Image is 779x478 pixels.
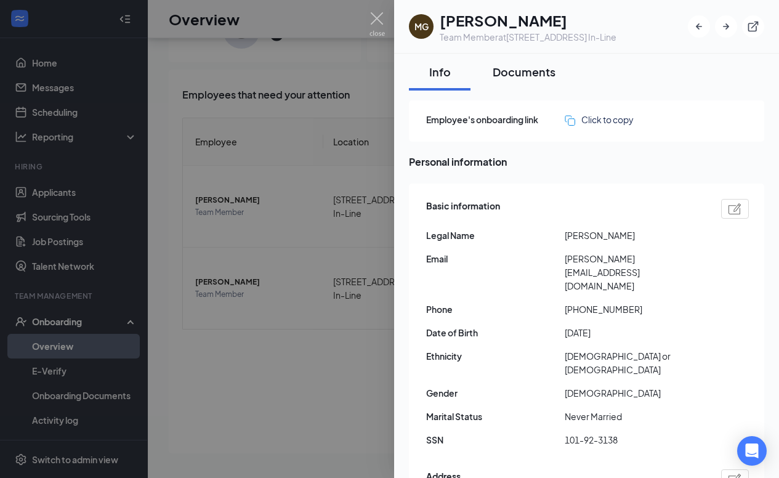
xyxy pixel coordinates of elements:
[715,15,737,38] button: ArrowRight
[565,302,703,316] span: [PHONE_NUMBER]
[565,410,703,423] span: Never Married
[493,64,555,79] div: Documents
[688,15,710,38] button: ArrowLeftNew
[565,115,575,126] img: click-to-copy.71757273a98fde459dfc.svg
[426,229,565,242] span: Legal Name
[565,326,703,339] span: [DATE]
[421,64,458,79] div: Info
[426,113,565,126] span: Employee's onboarding link
[440,31,616,43] div: Team Member at [STREET_ADDRESS] In-Line
[426,252,565,265] span: Email
[440,10,616,31] h1: [PERSON_NAME]
[693,20,705,33] svg: ArrowLeftNew
[426,410,565,423] span: Marital Status
[426,199,500,219] span: Basic information
[565,433,703,447] span: 101-92-3138
[414,20,429,33] div: MG
[565,386,703,400] span: [DEMOGRAPHIC_DATA]
[565,113,634,126] button: Click to copy
[737,436,767,466] div: Open Intercom Messenger
[565,252,703,293] span: [PERSON_NAME][EMAIL_ADDRESS][DOMAIN_NAME]
[426,349,565,363] span: Ethnicity
[409,154,764,169] span: Personal information
[565,349,703,376] span: [DEMOGRAPHIC_DATA] or [DEMOGRAPHIC_DATA]
[426,302,565,316] span: Phone
[426,326,565,339] span: Date of Birth
[565,229,703,242] span: [PERSON_NAME]
[747,20,759,33] svg: ExternalLink
[426,386,565,400] span: Gender
[426,433,565,447] span: SSN
[720,20,732,33] svg: ArrowRight
[742,15,764,38] button: ExternalLink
